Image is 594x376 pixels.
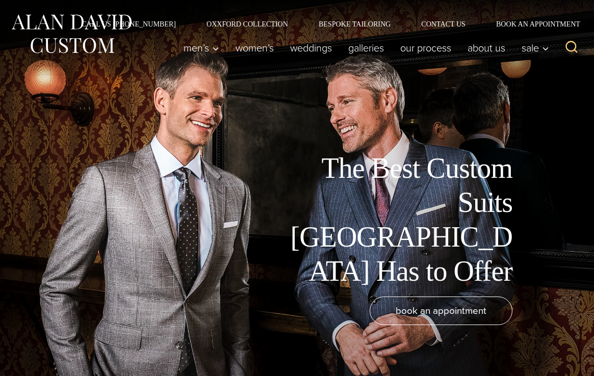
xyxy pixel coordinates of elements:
img: Alan David Custom [10,11,133,57]
button: View Search Form [559,36,584,60]
a: Call Us [PHONE_NUMBER] [66,20,191,28]
a: Bespoke Tailoring [303,20,406,28]
a: Women’s [227,38,282,58]
a: Galleries [340,38,392,58]
a: Contact Us [406,20,481,28]
a: book an appointment [370,297,512,325]
a: Our Process [392,38,459,58]
h1: The Best Custom Suits [GEOGRAPHIC_DATA] Has to Offer [283,151,512,288]
a: weddings [282,38,340,58]
span: book an appointment [396,303,486,318]
a: Book an Appointment [481,20,584,28]
span: Men’s [184,43,219,53]
nav: Primary Navigation [175,38,554,58]
span: Sale [522,43,549,53]
a: Oxxford Collection [191,20,303,28]
a: About Us [459,38,513,58]
nav: Secondary Navigation [66,20,584,28]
